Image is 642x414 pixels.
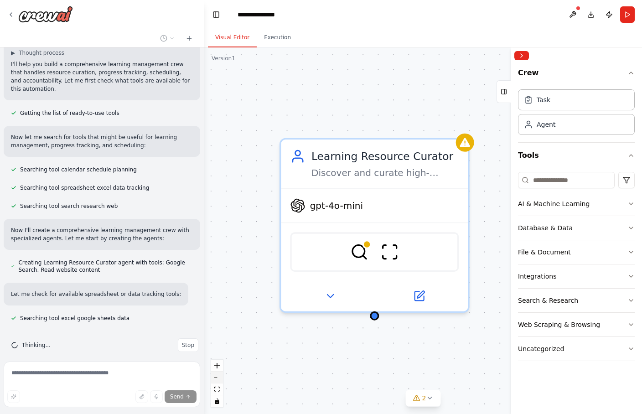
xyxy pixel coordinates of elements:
[11,49,15,57] span: ▶
[518,344,564,353] div: Uncategorized
[238,10,285,19] nav: breadcrumb
[20,202,118,210] span: Searching tool search research web
[311,149,459,164] div: Learning Resource Curator
[257,28,298,47] button: Execution
[518,264,635,288] button: Integrations
[182,33,197,44] button: Start a new chat
[518,168,635,368] div: Tools
[518,240,635,264] button: File & Document
[518,313,635,336] button: Web Scraping & Browsing
[518,289,635,312] button: Search & Research
[518,248,571,257] div: File & Document
[212,55,235,62] div: Version 1
[20,109,119,117] span: Getting the list of ready-to-use tools
[280,138,470,313] div: Learning Resource CuratorDiscover and curate high-quality learning resources for {subject} tailor...
[178,338,198,352] button: Stop
[310,200,363,212] span: gpt-4o-mini
[11,49,64,57] button: ▶Thought process
[18,259,193,274] span: Creating Learning Resource Curator agent with tools: Google Search, Read website content
[20,315,129,322] span: Searching tool excel google sheets data
[22,342,51,349] span: Thinking...
[518,192,635,216] button: AI & Machine Learning
[518,64,635,86] button: Crew
[518,86,635,142] div: Crew
[170,393,184,400] span: Send
[211,360,223,407] div: React Flow controls
[507,47,514,414] button: Toggle Sidebar
[211,395,223,407] button: toggle interactivity
[11,226,193,243] p: Now I'll create a comprehensive learning management crew with specialized agents. Let me start by...
[11,290,181,298] p: Let me check for available spreadsheet or data tracking tools:
[514,51,529,60] button: Collapse right sidebar
[211,383,223,395] button: fit view
[406,390,441,407] button: 2
[20,166,137,173] span: Searching tool calendar schedule planning
[518,143,635,168] button: Tools
[19,49,64,57] span: Thought process
[422,393,426,403] span: 2
[518,337,635,361] button: Uncategorized
[350,243,368,261] img: SerplyWebSearchTool
[537,120,555,129] div: Agent
[182,342,194,349] span: Stop
[156,33,178,44] button: Switch to previous chat
[518,320,600,329] div: Web Scraping & Browsing
[7,390,20,403] button: Improve this prompt
[11,133,193,150] p: Now let me search for tools that might be useful for learning management, progress tracking, and ...
[518,216,635,240] button: Database & Data
[165,390,197,403] button: Send
[211,360,223,372] button: zoom in
[150,390,163,403] button: Click to speak your automation idea
[11,60,193,93] p: I'll help you build a comprehensive learning management crew that handles resource curation, prog...
[210,8,223,21] button: Hide left sidebar
[135,390,148,403] button: Upload files
[518,199,590,208] div: AI & Machine Learning
[18,6,73,22] img: Logo
[518,272,556,281] div: Integrations
[20,184,149,191] span: Searching tool spreadsheet excel data tracking
[518,296,578,305] div: Search & Research
[537,95,550,104] div: Task
[211,372,223,383] button: zoom out
[376,287,462,305] button: Open in side panel
[381,243,399,261] img: ScrapeWebsiteTool
[311,167,459,179] div: Discover and curate high-quality learning resources for {subject} tailored to {learning_level} an...
[518,223,573,233] div: Database & Data
[208,28,257,47] button: Visual Editor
